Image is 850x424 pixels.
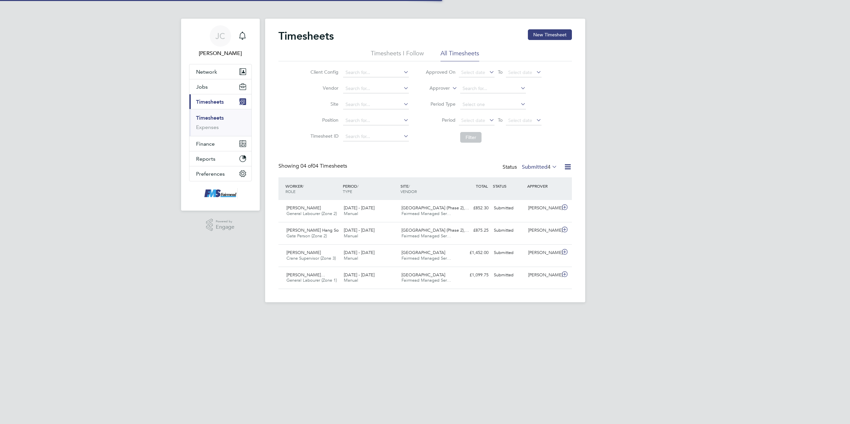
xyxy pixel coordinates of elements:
div: PERIOD [341,180,399,197]
input: Search for... [460,84,526,93]
div: Submitted [491,225,526,236]
a: Powered byEngage [206,219,234,231]
span: ROLE [285,189,295,194]
span: Manual [344,255,358,261]
span: Select date [508,69,532,75]
div: £1,452.00 [457,247,491,258]
label: Client Config [308,69,338,75]
span: Preferences [196,171,225,177]
span: To [496,116,505,124]
span: General Labourer (Zone 2) [286,211,337,216]
span: Jobs [196,84,208,90]
button: Finance [189,136,251,151]
span: Joanne Conway [189,49,252,57]
div: £875.25 [457,225,491,236]
span: [PERSON_NAME]… [286,272,325,278]
span: Fairmead Managed Ser… [401,277,451,283]
span: [GEOGRAPHIC_DATA] [401,272,445,278]
input: Search for... [343,100,409,109]
span: 04 Timesheets [300,163,347,169]
span: [PERSON_NAME] [286,205,321,211]
span: [GEOGRAPHIC_DATA] [401,250,445,255]
label: Submitted [522,164,557,170]
div: [PERSON_NAME] [526,225,560,236]
label: Period [426,117,456,123]
span: / [357,183,358,189]
span: Crane Supervisor (Zone 3) [286,255,336,261]
span: Gate Person (Zone 2) [286,233,327,239]
span: Select date [461,117,485,123]
button: Preferences [189,166,251,181]
input: Search for... [343,84,409,93]
li: Timesheets I Follow [371,49,424,61]
h2: Timesheets [278,29,334,43]
span: / [408,183,410,189]
span: VENDOR [400,189,417,194]
span: Timesheets [196,99,224,105]
div: Showing [278,163,348,170]
span: [PERSON_NAME] Hang So [286,227,339,233]
a: Go to home page [189,188,252,199]
div: SITE [399,180,457,197]
span: TOTAL [476,183,488,189]
button: New Timesheet [528,29,572,40]
span: [DATE] - [DATE] [344,205,374,211]
span: Fairmead Managed Ser… [401,255,451,261]
div: [PERSON_NAME] [526,270,560,281]
a: Expenses [196,124,219,130]
label: Approver [420,85,450,92]
span: Manual [344,211,358,216]
input: Select one [460,100,526,109]
span: Finance [196,141,215,147]
label: Period Type [426,101,456,107]
div: Submitted [491,247,526,258]
span: [PERSON_NAME] [286,250,321,255]
button: Timesheets [189,94,251,109]
button: Reports [189,151,251,166]
span: JC [215,32,225,40]
input: Search for... [343,116,409,125]
a: JC[PERSON_NAME] [189,25,252,57]
span: Select date [461,69,485,75]
label: Vendor [308,85,338,91]
span: [GEOGRAPHIC_DATA] (Phase 2),… [401,205,469,211]
div: STATUS [491,180,526,192]
span: General Labourer (Zone 1) [286,277,337,283]
span: / [302,183,304,189]
span: [DATE] - [DATE] [344,250,374,255]
img: f-mead-logo-retina.png [203,188,238,199]
div: [PERSON_NAME] [526,247,560,258]
span: Powered by [216,219,234,224]
input: Search for... [343,132,409,141]
li: All Timesheets [441,49,479,61]
span: [GEOGRAPHIC_DATA] (Phase 2),… [401,227,469,233]
div: Timesheets [189,109,251,136]
span: Manual [344,233,358,239]
span: To [496,68,505,76]
span: [DATE] - [DATE] [344,272,374,278]
div: WORKER [284,180,341,197]
nav: Main navigation [181,19,260,211]
button: Network [189,64,251,79]
div: £1,099.75 [457,270,491,281]
button: Jobs [189,79,251,94]
a: Timesheets [196,115,224,121]
span: [DATE] - [DATE] [344,227,374,233]
span: Fairmead Managed Ser… [401,233,451,239]
input: Search for... [343,68,409,77]
div: Submitted [491,270,526,281]
label: Site [308,101,338,107]
button: Filter [460,132,482,143]
div: [PERSON_NAME] [526,203,560,214]
label: Approved On [426,69,456,75]
div: APPROVER [526,180,560,192]
span: Network [196,69,217,75]
label: Timesheet ID [308,133,338,139]
label: Position [308,117,338,123]
span: 4 [548,164,551,170]
span: Fairmead Managed Ser… [401,211,451,216]
span: 04 of [300,163,312,169]
span: Manual [344,277,358,283]
div: Submitted [491,203,526,214]
div: Status [503,163,559,172]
